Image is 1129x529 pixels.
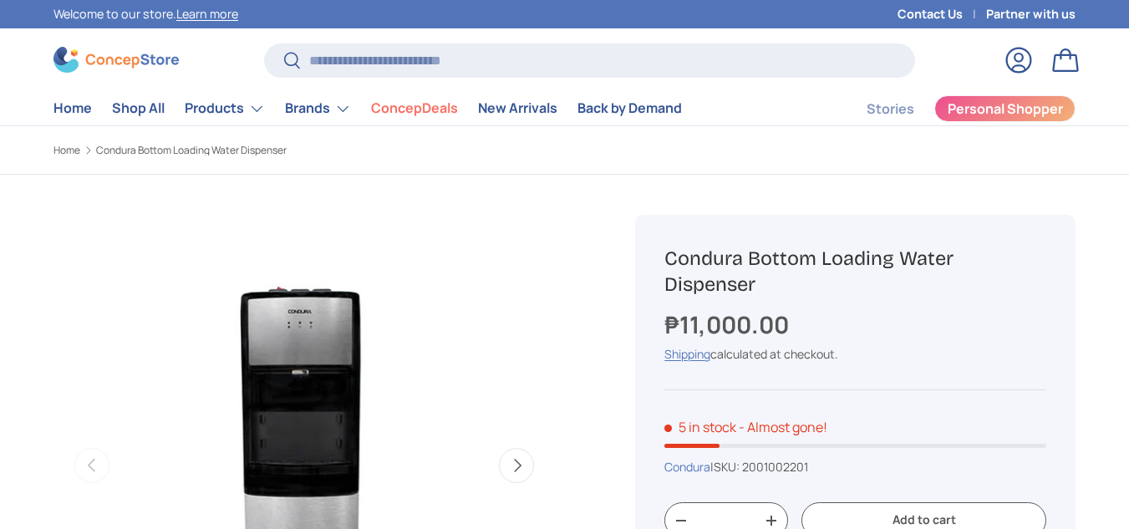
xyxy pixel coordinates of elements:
[664,346,710,362] a: Shipping
[664,345,1046,363] div: calculated at checkout.
[714,459,740,475] span: SKU:
[710,459,808,475] span: |
[577,92,682,125] a: Back by Demand
[664,418,736,436] span: 5 in stock
[176,6,238,22] a: Learn more
[185,92,265,125] a: Products
[96,145,287,155] a: Condura Bottom Loading Water Dispenser
[664,308,793,340] strong: ₱11,000.00
[53,143,595,158] nav: Breadcrumbs
[53,92,92,125] a: Home
[934,95,1076,122] a: Personal Shopper
[948,102,1063,115] span: Personal Shopper
[664,459,710,475] a: Condura
[898,5,986,23] a: Contact Us
[739,418,827,436] p: - Almost gone!
[53,5,238,23] p: Welcome to our store.
[371,92,458,125] a: ConcepDeals
[986,5,1076,23] a: Partner with us
[175,92,275,125] summary: Products
[664,246,1046,297] h1: Condura Bottom Loading Water Dispenser
[867,93,914,125] a: Stories
[112,92,165,125] a: Shop All
[742,459,808,475] span: 2001002201
[285,92,351,125] a: Brands
[826,92,1076,125] nav: Secondary
[53,145,80,155] a: Home
[53,92,682,125] nav: Primary
[275,92,361,125] summary: Brands
[478,92,557,125] a: New Arrivals
[53,47,179,73] img: ConcepStore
